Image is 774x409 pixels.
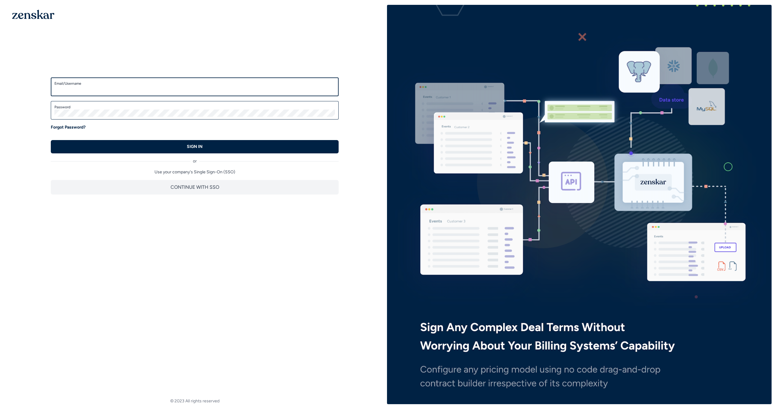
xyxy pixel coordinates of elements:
[187,144,203,150] p: SIGN IN
[54,105,335,110] label: Password
[12,10,54,19] img: 1OGAJ2xQqyY4LXKgY66KYq0eOWRCkrZdAb3gUhuVAqdWPZE9SRJmCz+oDMSn4zDLXe31Ii730ItAGKgCKgCCgCikA4Av8PJUP...
[2,398,387,404] footer: © 2023 All rights reserved
[54,81,335,86] label: Email/Username
[51,124,86,130] a: Forgot Password?
[51,180,339,195] button: CONTINUE WITH SSO
[51,169,339,175] p: Use your company's Single Sign-On (SSO)
[51,153,339,164] div: or
[51,140,339,153] button: SIGN IN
